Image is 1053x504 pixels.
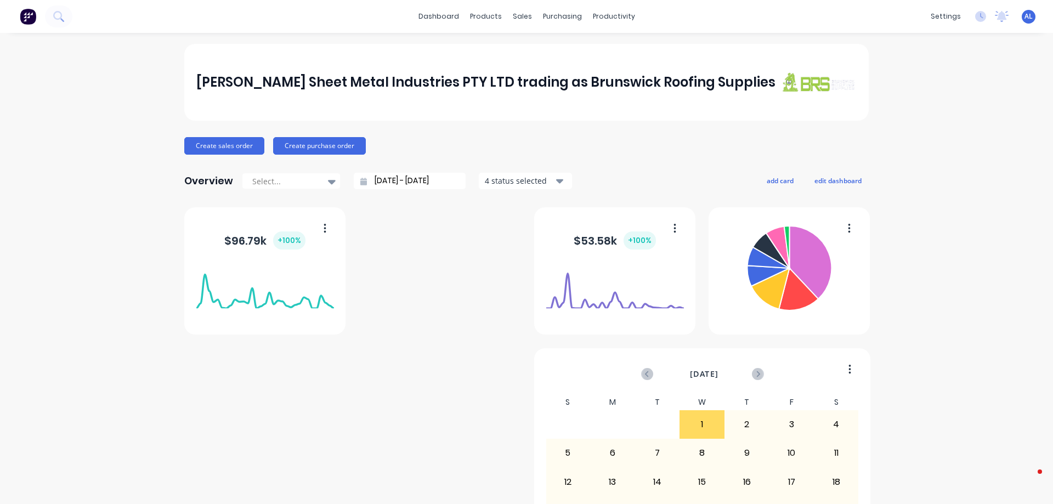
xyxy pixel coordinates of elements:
span: [DATE] [690,368,718,380]
div: 10 [769,439,813,467]
div: T [724,394,769,410]
div: 9 [725,439,769,467]
div: productivity [587,8,641,25]
img: Factory [20,8,36,25]
div: 3 [769,411,813,438]
div: 11 [814,439,858,467]
div: Overview [184,170,233,192]
div: T [635,394,680,410]
div: settings [925,8,966,25]
div: 16 [725,468,769,496]
iframe: Intercom live chat [1016,467,1042,493]
span: AL [1024,12,1033,21]
div: F [769,394,814,410]
div: 15 [680,468,724,496]
div: 4 [814,411,858,438]
div: M [590,394,635,410]
div: S [546,394,591,410]
div: 8 [680,439,724,467]
a: dashboard [413,8,465,25]
button: Create sales order [184,137,264,155]
div: 12 [546,468,590,496]
div: + 100 % [273,231,305,250]
div: W [680,394,724,410]
div: 13 [591,468,635,496]
div: 14 [636,468,680,496]
div: 6 [591,439,635,467]
div: + 100 % [624,231,656,250]
button: add card [760,173,801,188]
div: 5 [546,439,590,467]
div: purchasing [537,8,587,25]
div: 17 [769,468,813,496]
div: 18 [814,468,858,496]
div: 4 status selected [485,175,554,186]
img: J A Sheet Metal Industries PTY LTD trading as Brunswick Roofing Supplies [780,72,857,92]
div: $ 53.58k [574,231,656,250]
div: 1 [680,411,724,438]
div: S [814,394,859,410]
button: Create purchase order [273,137,366,155]
div: $ 96.79k [224,231,305,250]
button: edit dashboard [807,173,869,188]
div: 7 [636,439,680,467]
div: sales [507,8,537,25]
div: [PERSON_NAME] Sheet Metal Industries PTY LTD trading as Brunswick Roofing Supplies [196,71,775,93]
button: 4 status selected [479,173,572,189]
div: 2 [725,411,769,438]
div: products [465,8,507,25]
